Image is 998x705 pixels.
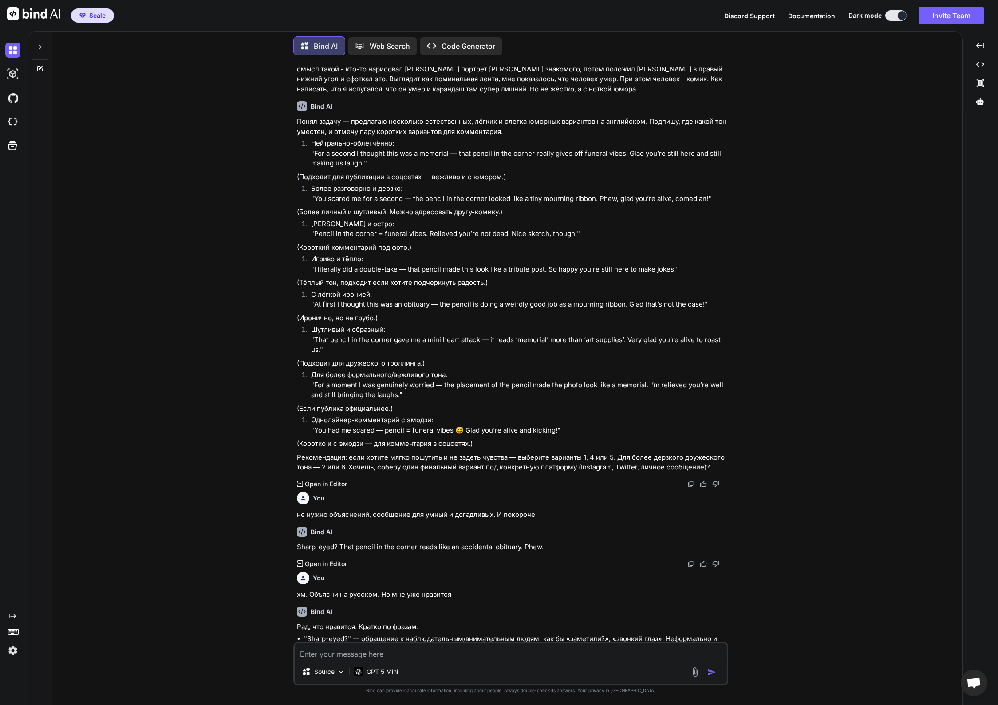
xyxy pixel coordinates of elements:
[314,667,335,676] p: Source
[297,172,726,182] p: (Подходит для публикации в соцсетях — вежливо и с юмором.)
[5,67,20,82] img: darkAi-studio
[354,667,363,676] img: GPT 5 Mini
[297,313,726,323] p: (Иронично, но не грубо.)
[313,494,325,503] h6: You
[961,670,987,696] div: Open chat
[297,590,726,600] p: хм. Объясни на русском. Но мне уже нравится
[788,11,835,20] button: Documentation
[297,622,726,632] p: Рад, что нравится. Кратко по фразам:
[297,207,726,217] p: (Более личный и шутливый. Можно адресовать другу-комику.)
[304,138,726,169] li: Нейтрально-облегчённо: "For a second I thought this was a memorial — that pencil in the corner re...
[293,687,728,694] p: Bind can provide inaccurate information, including about people. Always double-check its answers....
[848,11,882,20] span: Dark mode
[370,41,410,51] p: Web Search
[311,528,332,536] h6: Bind AI
[5,91,20,106] img: githubDark
[442,41,495,51] p: Code Generator
[919,7,984,24] button: Invite Team
[700,481,707,488] img: like
[304,634,726,654] li: "Sharp-eyed?" — обращение к наблюдательным/внимательным людям; как бы «заметили?», «звонкий глаз»...
[724,12,775,20] span: Discord Support
[297,439,726,449] p: (Коротко и с эмодзи — для комментария в соцсетях.)
[297,542,726,552] p: Sharp-eyed? That pencil in the corner reads like an accidental obituary. Phew.
[305,480,347,488] p: Open in Editor
[707,668,716,677] img: icon
[304,415,726,435] li: Однолайнер-комментарий с эмодзи: "You had me scared — pencil = funeral vibes 😅 Glad you’re alive ...
[690,667,700,677] img: attachment
[367,667,398,676] p: GPT 5 Mini
[89,11,106,20] span: Scale
[314,41,338,51] p: Bind AI
[304,184,726,204] li: Более разговорно и дерзко: "You scared me for a second — the pencil in the corner looked like a t...
[297,453,726,473] p: Рекомендация: если хотите мягко пошутить и не задеть чувства — выберите варианты 1, 4 или 5. Для ...
[724,11,775,20] button: Discord Support
[687,481,694,488] img: copy
[305,559,347,568] p: Open in Editor
[297,278,726,288] p: (Тёплый тон, подходит если хотите подчеркнуть радость.)
[297,117,726,137] p: Понял задачу — предлагаю несколько естественных, лёгких и слегка юморных вариантов на английском....
[5,643,20,658] img: settings
[313,574,325,583] h6: You
[297,404,726,414] p: (Если публика официальнее.)
[5,114,20,130] img: cloudideIcon
[79,13,86,18] img: premium
[687,560,694,567] img: copy
[304,254,726,274] li: Игриво и тёпло: "I literally did a double-take — that pencil made this look like a tribute post. ...
[712,560,719,567] img: dislike
[297,243,726,253] p: (Короткий комментарий под фото.)
[7,7,60,20] img: Bind AI
[304,290,726,310] li: С лёгкой иронией: "At first I thought this was an obituary — the pencil is doing a weirdly good j...
[712,481,719,488] img: dislike
[311,102,332,111] h6: Bind AI
[304,219,726,239] li: [PERSON_NAME] и остро: "Pencil in the corner = funeral vibes. Relieved you’re not dead. Nice sket...
[337,668,345,676] img: Pick Models
[71,8,114,23] button: premiumScale
[5,43,20,58] img: darkChat
[311,607,332,616] h6: Bind AI
[297,510,726,520] p: не нужно объяснений, сообщение для умный и догадливых. И покороче
[297,358,726,369] p: (Подходит для дружеского троллинга.)
[700,560,707,567] img: like
[297,64,726,95] p: смысл такой - кто-то нарисовал [PERSON_NAME] портрет [PERSON_NAME] знакомого, потом положил [PERS...
[304,325,726,355] li: Шутливый и образный: "That pencil in the corner gave me a mini heart attack — it reads ‘memorial’...
[788,12,835,20] span: Documentation
[304,370,726,400] li: Для более формального/вежливого тона: "For a moment I was genuinely worried — the placement of th...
